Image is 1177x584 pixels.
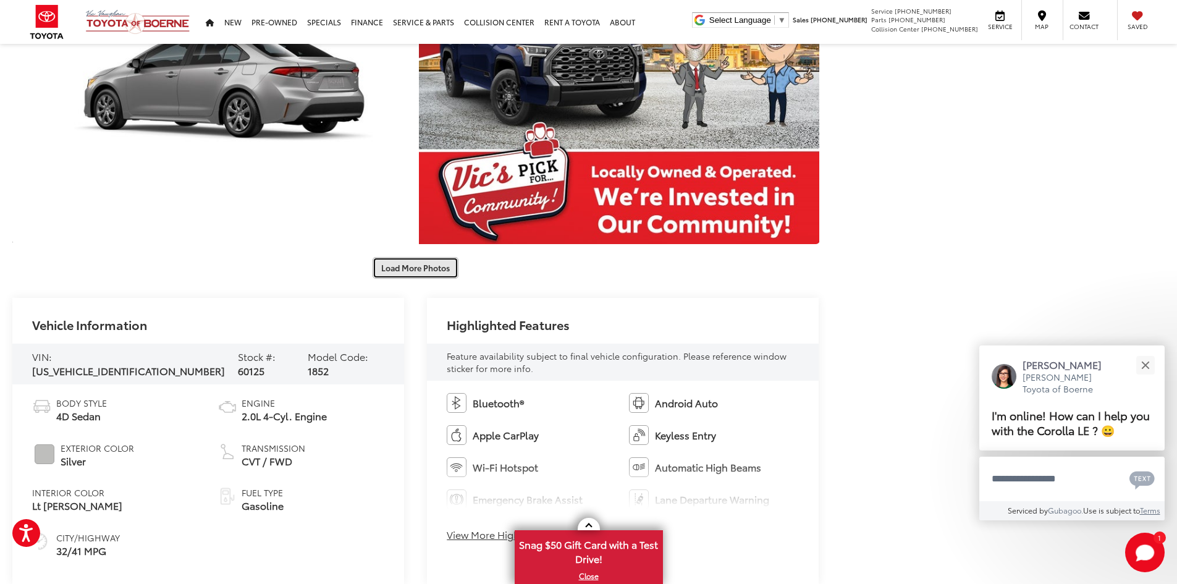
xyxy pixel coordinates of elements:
[447,318,570,331] h2: Highlighted Features
[32,349,52,363] span: VIN:
[871,6,893,15] span: Service
[986,22,1014,31] span: Service
[871,24,919,33] span: Collision Center
[516,531,662,569] span: Snag $50 Gift Card with a Test Drive!
[888,15,945,24] span: [PHONE_NUMBER]
[871,15,887,24] span: Parts
[61,442,134,454] span: Exterior Color
[308,349,368,363] span: Model Code:
[56,531,120,544] span: City/Highway
[1083,505,1140,515] span: Use is subject to
[308,363,329,378] span: 1852
[242,499,284,513] span: Gasoline
[655,396,718,410] span: Android Auto
[629,393,649,413] img: Android Auto
[242,454,305,468] span: CVT / FWD
[979,345,1165,520] div: Close[PERSON_NAME][PERSON_NAME] Toyota of BoerneI'm online! How can I help you with the Corolla L...
[1069,22,1099,31] span: Contact
[1124,22,1151,31] span: Saved
[56,409,107,423] span: 4D Sedan
[447,393,466,413] img: Bluetooth®
[447,457,466,477] img: Wi-Fi Hotspot
[242,397,327,409] span: Engine
[1126,465,1158,493] button: Chat with SMS
[61,454,134,468] span: Silver
[778,15,786,25] span: ▼
[629,457,649,477] img: Automatic High Beams
[979,457,1165,501] textarea: Type your message
[56,544,120,558] span: 32/41 MPG
[32,531,52,551] img: Fuel Economy
[1158,535,1161,540] span: 1
[447,350,787,375] span: Feature availability subject to final vehicle configuration. Please reference window sticker for ...
[1132,352,1158,378] button: Close
[895,6,951,15] span: [PHONE_NUMBER]
[629,425,649,445] img: Keyless Entry
[1023,358,1114,371] p: [PERSON_NAME]
[447,425,466,445] img: Apple CarPlay
[373,257,458,279] button: Load More Photos
[709,15,786,25] a: Select Language​
[992,407,1150,438] span: I'm online! How can I help you with the Corolla LE ? 😀
[811,15,867,24] span: [PHONE_NUMBER]
[1125,533,1165,572] button: Toggle Chat Window
[793,15,809,24] span: Sales
[32,318,147,331] h2: Vehicle Information
[921,24,978,33] span: [PHONE_NUMBER]
[56,397,107,409] span: Body Style
[447,528,555,542] button: View More Highlights...
[32,486,122,499] span: Interior Color
[32,499,122,513] span: Lt Gry Fabric
[1048,505,1083,515] a: Gubagoo.
[1140,505,1160,515] a: Terms
[242,409,327,423] span: 2.0L 4-Cyl. Engine
[1125,533,1165,572] svg: Start Chat
[1129,470,1155,489] svg: Text
[238,349,276,363] span: Stock #:
[238,363,264,378] span: 60125
[1028,22,1055,31] span: Map
[655,428,716,442] span: Keyless Entry
[774,15,775,25] span: ​
[242,442,305,454] span: Transmission
[1008,505,1048,515] span: Serviced by
[242,486,284,499] span: Fuel Type
[85,9,190,35] img: Vic Vaughan Toyota of Boerne
[473,396,524,410] span: Bluetooth®
[1023,371,1114,396] p: [PERSON_NAME] Toyota of Boerne
[709,15,771,25] span: Select Language
[32,363,225,378] span: [US_VEHICLE_IDENTIFICATION_NUMBER]
[35,444,54,464] span: #BEBEBC
[473,428,539,442] span: Apple CarPlay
